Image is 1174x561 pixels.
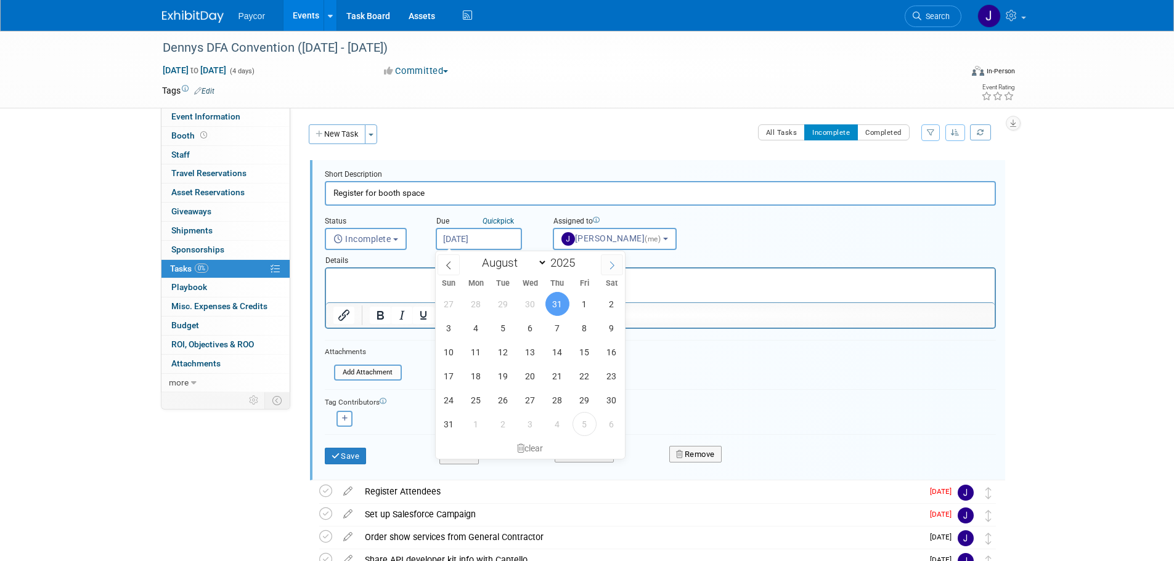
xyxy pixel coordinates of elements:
[464,340,488,364] span: August 11, 2025
[600,412,624,436] span: September 6, 2025
[985,533,992,544] i: Move task
[359,527,923,547] div: Order show services from General Contractor
[194,87,214,95] a: Edit
[380,65,453,78] button: Committed
[516,280,544,288] span: Wed
[518,364,542,388] span: August 20, 2025
[326,268,995,302] iframe: Rich Text Area
[436,280,463,288] span: Sun
[161,203,290,221] a: Giveaways
[598,280,625,288] span: Sat
[161,336,290,354] a: ROI, Objectives & ROO
[325,250,996,267] div: Details
[518,292,542,316] span: July 30, 2025
[905,6,961,27] a: Search
[491,388,515,412] span: August 26, 2025
[359,481,923,502] div: Register Attendees
[162,65,227,76] span: [DATE] [DATE]
[325,448,367,465] button: Save
[985,487,992,499] i: Move task
[545,292,569,316] span: July 31, 2025
[171,282,207,292] span: Playbook
[437,292,461,316] span: July 27, 2025
[161,260,290,278] a: Tasks0%
[198,131,210,140] span: Booth not reserved yet
[161,355,290,373] a: Attachments
[573,316,597,340] span: August 8, 2025
[337,509,359,520] a: edit
[553,228,677,250] button: [PERSON_NAME](me)
[171,358,221,368] span: Attachments
[476,255,547,270] select: Month
[573,364,597,388] span: August 22, 2025
[337,531,359,543] a: edit
[437,316,461,340] span: August 3, 2025
[171,339,254,349] span: ROI, Objectives & ROO
[171,131,210,140] span: Booth
[161,374,290,392] a: more
[171,150,190,159] span: Staff
[600,292,624,316] span: August 2, 2025
[930,510,958,519] span: [DATE]
[437,364,461,388] span: August 17, 2025
[243,392,265,408] td: Personalize Event Tab Strip
[171,206,211,216] span: Giveaways
[161,278,290,297] a: Playbook
[600,388,624,412] span: August 30, 2025
[436,228,522,250] input: Due Date
[170,264,208,273] span: Tasks
[359,504,923,525] div: Set up Salesforce Campaign
[480,216,516,226] a: Quickpick
[857,124,910,140] button: Completed
[804,124,858,140] button: Incomplete
[518,340,542,364] span: August 13, 2025
[545,364,569,388] span: August 21, 2025
[229,67,255,75] span: (4 days)
[571,280,598,288] span: Fri
[491,316,515,340] span: August 5, 2025
[669,446,722,463] button: Remove
[162,84,214,97] td: Tags
[545,388,569,412] span: August 28, 2025
[171,244,224,254] span: Sponsorships
[370,307,391,324] button: Bold
[464,364,488,388] span: August 18, 2025
[489,280,516,288] span: Tue
[436,438,626,459] div: clear
[161,108,290,126] a: Event Information
[333,307,354,324] button: Insert/edit link
[161,146,290,164] a: Staff
[161,241,290,259] a: Sponsorships
[600,340,624,364] span: August 16, 2025
[161,297,290,316] a: Misc. Expenses & Credits
[930,533,958,541] span: [DATE]
[264,392,290,408] td: Toggle Event Tabs
[547,256,584,270] input: Year
[162,10,224,23] img: ExhibitDay
[464,412,488,436] span: September 1, 2025
[462,280,489,288] span: Mon
[561,233,663,243] span: [PERSON_NAME]
[171,168,247,178] span: Travel Reservations
[981,84,1014,91] div: Event Rating
[337,486,359,497] a: edit
[645,235,661,243] span: (me)
[309,124,365,144] button: New Task
[600,316,624,340] span: August 9, 2025
[491,412,515,436] span: September 2, 2025
[171,320,199,330] span: Budget
[413,307,434,324] button: Underline
[437,388,461,412] span: August 24, 2025
[171,301,267,311] span: Misc. Expenses & Credits
[977,4,1001,28] img: Jenny Campbell
[325,228,407,250] button: Incomplete
[545,412,569,436] span: September 4, 2025
[545,340,569,364] span: August 14, 2025
[491,364,515,388] span: August 19, 2025
[464,388,488,412] span: August 25, 2025
[921,12,950,21] span: Search
[238,11,266,21] span: Paycor
[171,111,240,121] span: Event Information
[491,340,515,364] span: August 12, 2025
